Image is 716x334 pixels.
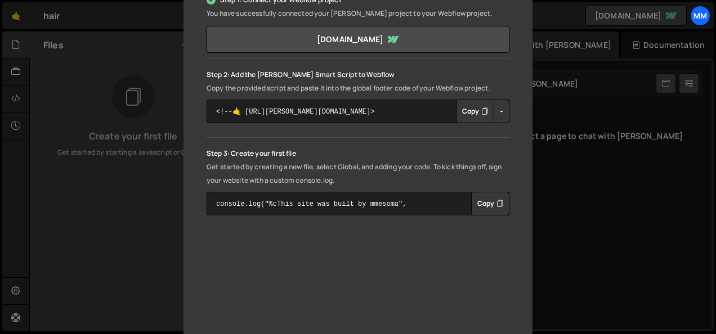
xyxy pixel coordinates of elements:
p: Copy the provided script and paste it into the global footer code of your Webflow project. [207,82,509,95]
button: Copy [471,192,509,215]
a: [DOMAIN_NAME] [207,26,509,53]
div: Button group with nested dropdown [471,192,509,215]
textarea: <!--🤙 [URL][PERSON_NAME][DOMAIN_NAME]> <script>document.addEventListener("DOMContentLoaded", func... [207,100,509,123]
a: mm [690,6,710,26]
p: You have successfully connected your [PERSON_NAME] project to your Webflow project. [207,7,509,20]
button: Copy [456,100,494,123]
p: Step 3: Create your first file [207,147,509,160]
div: Button group with nested dropdown [456,100,509,123]
p: Step 2: Add the [PERSON_NAME] Smart Script to Webflow [207,68,509,82]
textarea: console.log("%cThis site was built by mmesoma", "background:blue;color:#fff;padding: 8px;"); [207,192,509,215]
p: Get started by creating a new file, select Global, and adding your code. To kick things off, sign... [207,160,509,187]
